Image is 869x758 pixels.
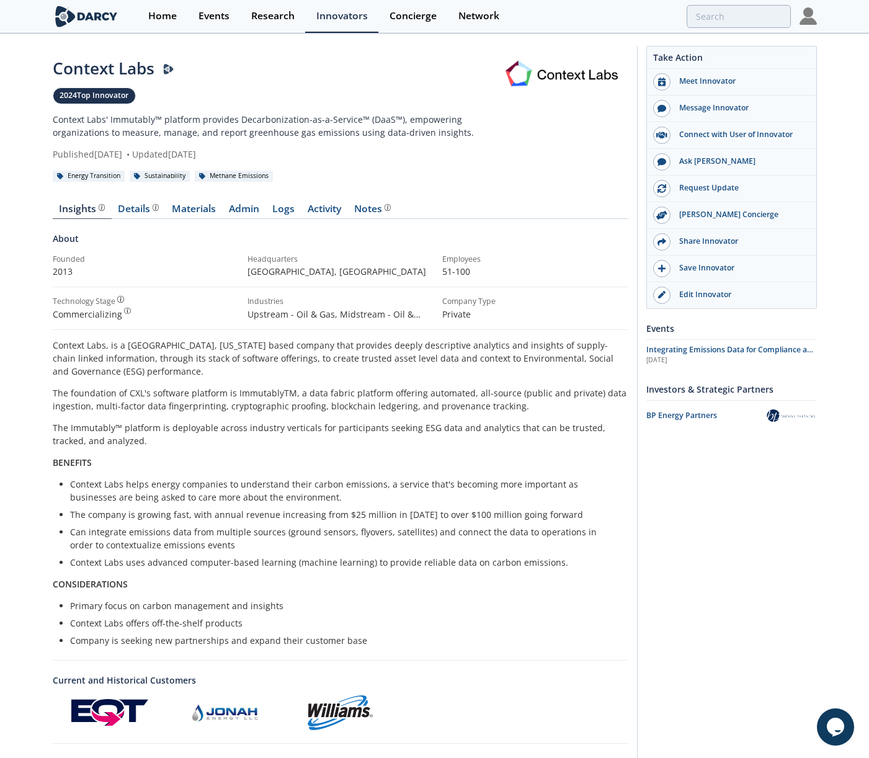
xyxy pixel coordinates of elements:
div: Events [198,11,230,21]
p: 51-100 [442,265,628,278]
div: Company Type [442,296,628,307]
li: Context Labs offers off-the-shelf products [70,617,620,630]
div: Insights [59,204,105,214]
div: Employees [442,254,628,265]
img: EQT Corporation [71,699,148,726]
span: • [125,148,132,160]
div: [DATE] [646,355,817,365]
span: Upstream - Oil & Gas, Midstream - Oil & Gas, Downstream - Oil & Gas [247,308,421,333]
img: information.svg [124,308,131,314]
a: Admin [223,204,266,219]
div: Network [458,11,499,21]
div: Methane Emissions [195,171,274,182]
div: Share Innovator [671,236,809,247]
div: Save Innovator [671,262,809,274]
a: 2024Top Innovator [53,87,136,104]
p: The Immutably™ platform is deployable across industry verticals for participants seeking ESG data... [53,421,628,447]
img: BP Energy Partners [765,409,817,422]
div: Details [118,204,159,214]
div: Sustainability [130,171,190,182]
div: Concierge [390,11,437,21]
img: Profile [800,7,817,25]
div: Commercializing [53,308,239,321]
div: Request Update [671,182,809,194]
div: Investors & Strategic Partners [646,378,817,400]
a: Activity [301,204,348,219]
img: information.svg [385,204,391,211]
img: information.svg [117,296,124,303]
div: Take Action [647,51,816,69]
li: The company is growing fast, with annual revenue increasing from $25 million in [DATE] to over $1... [70,508,620,521]
p: Context Labs' Immutably™ platform provides Decarbonization-as-a-Service™ (DaaS™), empowering orga... [53,113,496,139]
a: Notes [348,204,398,219]
img: logo-wide.svg [53,6,120,27]
a: Insights [53,204,112,219]
img: information.svg [153,204,159,211]
div: Ask [PERSON_NAME] [671,156,809,167]
input: Advanced Search [687,5,791,28]
a: Edit Innovator [647,282,816,308]
li: Context Labs uses advanced computer-based learning (machine learning) to provide reliable data on... [70,556,620,569]
p: [GEOGRAPHIC_DATA] , [GEOGRAPHIC_DATA] [247,265,434,278]
div: [PERSON_NAME] Concierge [671,209,809,220]
span: Private [442,308,471,320]
a: Logs [266,204,301,219]
p: Context Labs, is a [GEOGRAPHIC_DATA], [US_STATE] based company that provides deeply descriptive a... [53,339,628,378]
div: Founded [53,254,239,265]
li: Context Labs helps energy companies to understand their carbon emissions, a service that's becomi... [70,478,620,504]
div: Connect with User of Innovator [671,129,809,140]
div: Industries [247,296,434,307]
p: 2013 [53,265,239,278]
div: Headquarters [247,254,434,265]
strong: BENEFITS [53,457,92,468]
a: Integrating Emissions Data for Compliance and Operational Action [DATE] [646,344,817,365]
img: Jonah Energy [192,695,259,730]
a: Materials [166,204,223,219]
li: Company is seeking new partnerships and expand their customer base [70,634,620,647]
li: Primary focus on carbon management and insights [70,599,620,612]
div: Meet Innovator [671,76,809,87]
div: Edit Innovator [671,289,809,300]
img: information.svg [99,204,105,211]
li: Can integrate emissions data from multiple sources (ground sensors, flyovers, satellites) and con... [70,525,620,551]
p: The foundation of CXL's software platform is ImmutablyTM, a data fabric platform offering automat... [53,386,628,412]
a: BP Energy Partners BP Energy Partners [646,405,817,427]
button: Save Innovator [647,256,816,282]
strong: CONSIDERATIONS [53,578,128,590]
div: Events [646,318,817,339]
div: Energy Transition [53,171,125,182]
div: Published [DATE] Updated [DATE] [53,148,496,161]
div: BP Energy Partners [646,410,765,421]
div: About [53,232,628,254]
img: Williams [308,695,373,730]
div: Innovators [316,11,368,21]
div: Research [251,11,295,21]
div: Notes [354,204,391,214]
div: Home [148,11,177,21]
iframe: chat widget [817,708,857,746]
img: Darcy Presenter [163,64,174,75]
a: Details [112,204,166,219]
span: Integrating Emissions Data for Compliance and Operational Action [646,344,817,366]
div: Technology Stage [53,296,115,307]
div: Message Innovator [671,102,809,114]
a: Current and Historical Customers [53,674,628,687]
div: Context Labs [53,56,496,81]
